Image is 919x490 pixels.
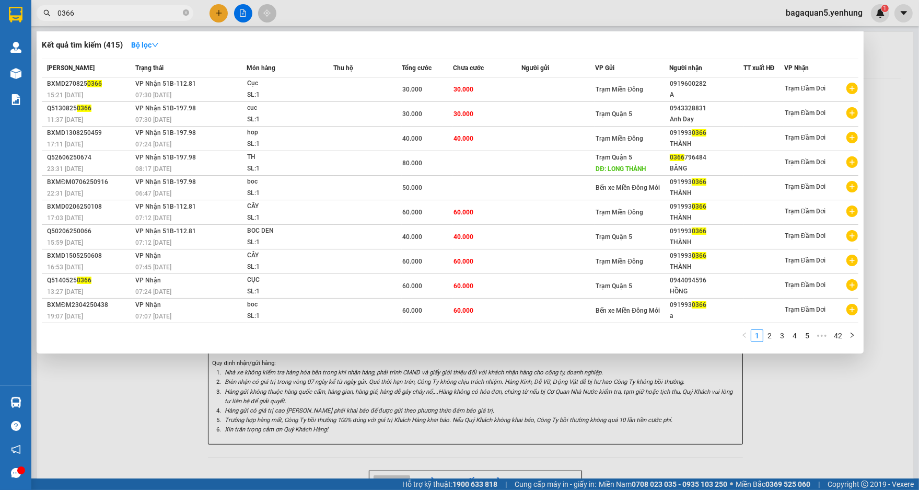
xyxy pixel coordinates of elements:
[738,329,751,342] button: left
[801,330,813,341] a: 5
[788,329,801,342] li: 4
[670,154,684,161] span: 0366
[135,190,171,197] span: 06:47 [DATE]
[43,9,51,17] span: search
[738,329,751,342] li: Previous Page
[453,64,484,72] span: Chưa cước
[670,212,743,223] div: THÀNH
[670,78,743,89] div: 0919600282
[47,78,132,89] div: BXMD270825
[247,250,325,261] div: CÂY
[596,110,632,118] span: Trạm Quận 5
[846,255,858,266] span: plus-circle
[521,64,549,72] span: Người gửi
[135,239,171,246] span: 07:12 [DATE]
[453,110,473,118] span: 30.000
[846,206,858,217] span: plus-circle
[47,264,83,271] span: 16:53 [DATE]
[123,37,167,53] button: Bộ lọcdown
[692,129,706,136] span: 0366
[247,286,325,298] div: SL: 1
[764,330,775,341] a: 2
[10,68,21,79] img: warehouse-icon
[670,177,743,188] div: 091993
[10,94,21,105] img: solution-icon
[135,92,171,99] span: 07:30 [DATE]
[846,83,858,94] span: plus-circle
[77,277,91,284] span: 0366
[785,208,825,215] span: Trạm Đầm Dơi
[453,307,473,314] span: 60.000
[9,10,25,21] span: Gửi:
[402,233,422,241] span: 40.000
[247,139,325,150] div: SL: 1
[402,184,422,191] span: 50.000
[453,209,473,216] span: 60.000
[846,329,858,342] button: right
[47,141,83,148] span: 17:11 [DATE]
[813,329,830,342] li: Next 5 Pages
[670,89,743,100] div: A
[333,64,353,72] span: Thu hộ
[247,64,275,72] span: Món hàng
[846,230,858,242] span: plus-circle
[402,86,422,93] span: 30.000
[68,10,92,21] span: Nhận:
[846,279,858,291] span: plus-circle
[9,7,22,22] img: logo-vxr
[402,209,422,216] span: 60.000
[670,311,743,322] div: a
[247,225,325,237] div: BOC DEN
[692,227,706,235] span: 0366
[692,301,706,309] span: 0366
[247,275,325,286] div: CỤC
[135,105,196,112] span: VP Nhận 51B-197.98
[692,203,706,210] span: 0366
[11,445,21,454] span: notification
[47,92,83,99] span: 15:21 [DATE]
[846,132,858,143] span: plus-circle
[670,250,743,261] div: 091993
[66,67,159,82] div: 80.000
[247,89,325,101] div: SL: 1
[135,313,171,320] span: 07:07 [DATE]
[47,275,132,286] div: Q5140525
[596,258,643,265] span: Trạm Miền Đông
[47,214,83,222] span: 17:03 [DATE]
[785,158,825,166] span: Trạm Đầm Dơi
[131,41,159,49] strong: Bộ lọc
[670,152,743,163] div: 796484
[846,181,858,192] span: plus-circle
[135,301,161,309] span: VP Nhận
[57,7,181,19] input: Tìm tên, số ĐT hoặc mã đơn
[692,252,706,259] span: 0366
[670,128,743,139] div: 091993
[47,152,132,163] div: Q52606250674
[135,203,196,210] span: VP Nhận 51B-112.81
[77,105,91,112] span: 0366
[785,85,825,92] span: Trạm Đầm Dơi
[68,9,158,34] div: Trạm Đầm Dơi
[135,141,171,148] span: 07:24 [DATE]
[68,47,158,61] div: 0913702727
[135,214,171,222] span: 07:12 [DATE]
[135,129,196,136] span: VP Nhận 51B-197.98
[785,183,825,190] span: Trạm Đầm Dơi
[247,188,325,199] div: SL: 1
[596,307,660,314] span: Bến xe Miền Đông Mới
[402,307,422,314] span: 60.000
[47,239,83,246] span: 15:59 [DATE]
[135,227,196,235] span: VP Nhận 51B-112.81
[670,237,743,248] div: THÀNH
[670,261,743,272] div: THÀNH
[776,330,788,341] a: 3
[47,190,83,197] span: 22:31 [DATE]
[402,135,422,142] span: 40.000
[596,209,643,216] span: Trạm Miền Đông
[47,128,132,139] div: BXMD1308250459
[247,127,325,139] div: hop
[670,163,743,174] div: BĂNG
[10,397,21,408] img: warehouse-icon
[47,300,132,311] div: BXMĐM2304250438
[247,176,325,188] div: boc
